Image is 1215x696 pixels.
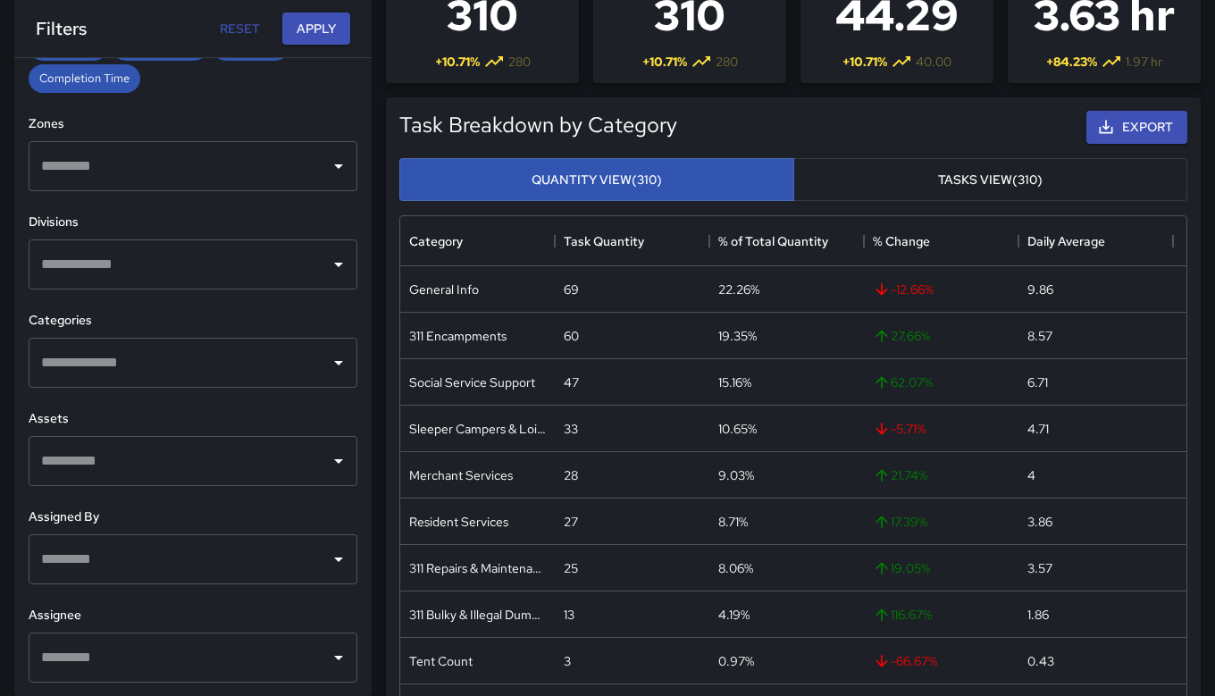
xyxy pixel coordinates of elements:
span: 17.39 % [873,513,927,531]
div: Resident Services [409,513,508,531]
span: 27.66 % [873,327,930,345]
div: Daily Average [1027,216,1105,266]
span: 19.05 % [873,559,930,577]
div: Social Service Support [409,373,535,391]
div: 3 [564,652,571,670]
h5: Task Breakdown by Category [399,111,677,139]
div: General Info [409,281,479,298]
h6: Assignee [29,606,357,625]
div: 311 Encampments [409,327,507,345]
div: % Change [873,216,930,266]
button: Open [326,252,351,277]
div: Merchant Services [409,466,513,484]
h6: Assets [29,409,357,429]
div: 8.71% [718,513,748,531]
div: 4.71 [1027,420,1049,438]
div: 0.97% [718,652,754,670]
div: Task Quantity [564,216,644,266]
button: Tasks View(310) [793,158,1188,202]
button: Open [326,350,351,375]
h6: Categories [29,311,357,331]
button: Apply [282,13,350,46]
span: 1.97 hr [1126,53,1162,71]
span: -12.66 % [873,281,934,298]
button: Quantity View(310) [399,158,794,202]
div: 1.86 [1027,606,1049,624]
div: 69 [564,281,579,298]
div: 13 [564,606,574,624]
button: Open [326,547,351,572]
button: Export [1086,111,1187,144]
h6: Assigned By [29,507,357,527]
div: 10.65% [718,420,757,438]
div: Daily Average [1018,216,1173,266]
div: % of Total Quantity [709,216,864,266]
div: Sleeper Campers & Loiterers [409,420,546,438]
div: 8.57 [1027,327,1052,345]
div: % of Total Quantity [718,216,828,266]
span: 280 [716,53,738,71]
div: 47 [564,373,579,391]
div: 4 [1027,466,1035,484]
span: 62.07 % [873,373,933,391]
div: Completion Time [29,64,140,93]
h6: Zones [29,114,357,134]
div: 60 [564,327,579,345]
button: Reset [211,13,268,46]
span: Completion Time [29,71,140,86]
span: + 10.71 % [842,53,887,71]
div: 22.26% [718,281,759,298]
button: Open [326,154,351,179]
span: -66.67 % [873,652,937,670]
h6: Divisions [29,213,357,232]
div: 25 [564,559,578,577]
button: Open [326,449,351,474]
div: 311 Bulky & Illegal Dumping [409,606,546,624]
span: + 10.71 % [642,53,687,71]
button: Open [326,645,351,670]
div: 28 [564,466,578,484]
span: + 84.23 % [1046,53,1097,71]
div: Task Quantity [555,216,709,266]
div: 15.16% [718,373,751,391]
div: 9.86 [1027,281,1053,298]
div: % Change [864,216,1018,266]
span: 21.74 % [873,466,927,484]
span: 116.67 % [873,606,932,624]
div: Category [409,216,463,266]
div: 33 [564,420,578,438]
span: 280 [508,53,531,71]
div: Category [400,216,555,266]
div: 9.03% [718,466,754,484]
div: 311 Repairs & Maintenance [409,559,546,577]
div: 8.06% [718,559,753,577]
div: 19.35% [718,327,757,345]
div: 0.43 [1027,652,1054,670]
div: 4.19% [718,606,750,624]
span: 40.00 [916,53,951,71]
div: 6.71 [1027,373,1048,391]
div: Tent Count [409,652,473,670]
span: -5.71 % [873,420,926,438]
span: + 10.71 % [435,53,480,71]
div: 3.86 [1027,513,1052,531]
h6: Filters [36,14,87,43]
div: 27 [564,513,578,531]
div: 3.57 [1027,559,1052,577]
